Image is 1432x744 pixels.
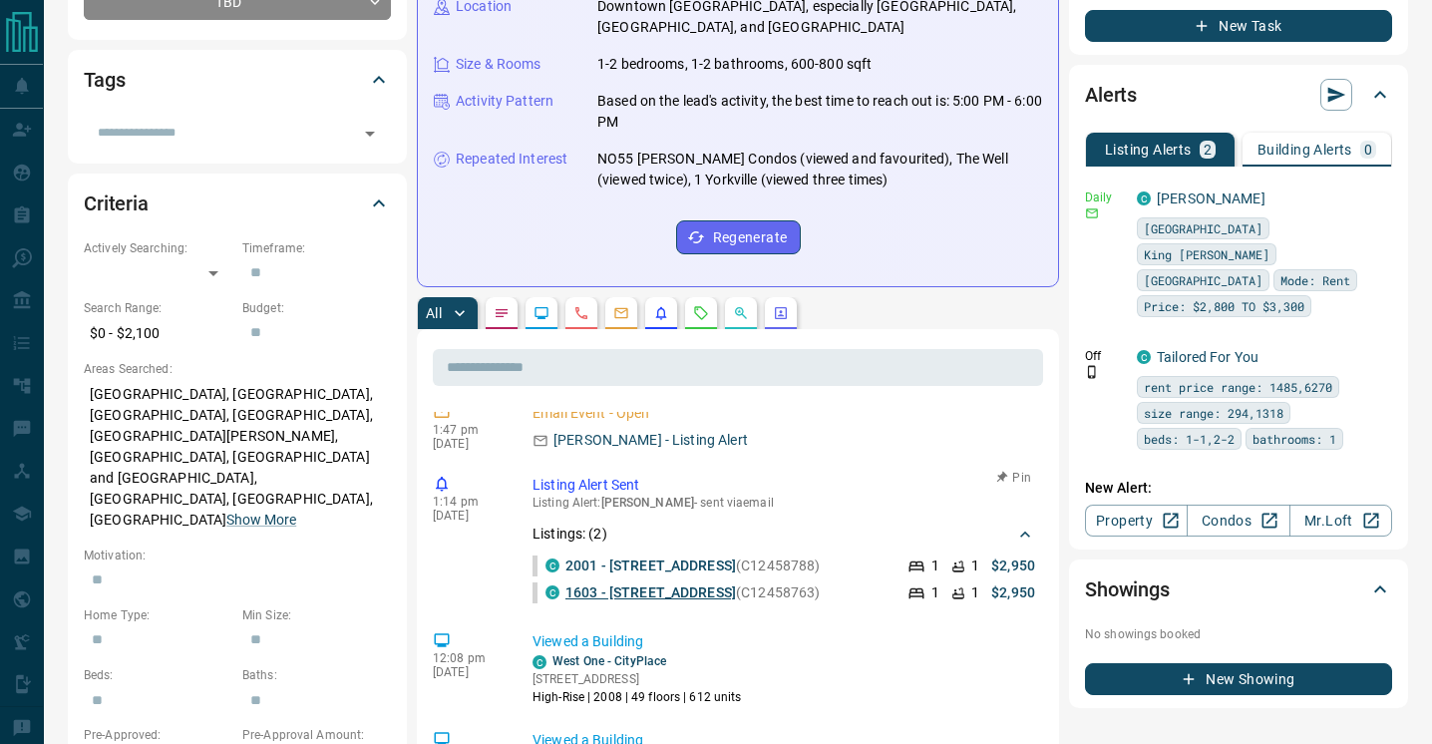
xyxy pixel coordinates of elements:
[84,360,391,378] p: Areas Searched:
[84,299,232,317] p: Search Range:
[84,378,391,537] p: [GEOGRAPHIC_DATA], [GEOGRAPHIC_DATA], [GEOGRAPHIC_DATA], [GEOGRAPHIC_DATA], [GEOGRAPHIC_DATA][PER...
[693,305,709,321] svg: Requests
[433,509,503,523] p: [DATE]
[931,556,939,576] p: 1
[1085,206,1099,220] svg: Email
[533,516,1035,553] div: Listings: (2)
[971,582,979,603] p: 1
[433,495,503,509] p: 1:14 pm
[84,547,391,564] p: Motivation:
[565,558,736,573] a: 2001 - [STREET_ADDRESS]
[1187,505,1289,537] a: Condos
[545,585,559,599] div: condos.ca
[84,187,149,219] h2: Criteria
[545,558,559,572] div: condos.ca
[653,305,669,321] svg: Listing Alerts
[1289,505,1392,537] a: Mr.Loft
[565,582,820,603] p: (C12458763)
[573,305,589,321] svg: Calls
[84,64,125,96] h2: Tags
[597,91,1042,133] p: Based on the lead's activity, the best time to reach out is: 5:00 PM - 6:00 PM
[433,651,503,665] p: 12:08 pm
[242,299,391,317] p: Budget:
[426,306,442,320] p: All
[534,305,549,321] svg: Lead Browsing Activity
[1085,79,1137,111] h2: Alerts
[84,666,232,684] p: Beds:
[597,54,872,75] p: 1-2 bedrooms, 1-2 bathrooms, 600-800 sqft
[565,556,820,576] p: (C12458788)
[533,496,1035,510] p: Listing Alert : - sent via email
[971,556,979,576] p: 1
[1144,429,1235,449] span: beds: 1-1,2-2
[533,631,1035,652] p: Viewed a Building
[553,430,748,451] p: [PERSON_NAME] - Listing Alert
[84,606,232,624] p: Home Type:
[613,305,629,321] svg: Emails
[1085,573,1170,605] h2: Showings
[84,726,232,744] p: Pre-Approved:
[601,496,694,510] span: [PERSON_NAME]
[433,437,503,451] p: [DATE]
[533,688,742,706] p: High-Rise | 2008 | 49 floors | 612 units
[1144,377,1332,397] span: rent price range: 1485,6270
[565,584,736,600] a: 1603 - [STREET_ADDRESS]
[1105,143,1192,157] p: Listing Alerts
[1085,188,1125,206] p: Daily
[242,726,391,744] p: Pre-Approval Amount:
[242,606,391,624] p: Min Size:
[533,403,1035,424] p: Email Event - Open
[84,180,391,227] div: Criteria
[84,317,232,350] p: $0 - $2,100
[356,120,384,148] button: Open
[533,475,1035,496] p: Listing Alert Sent
[676,220,801,254] button: Regenerate
[1085,565,1392,613] div: Showings
[456,149,567,170] p: Repeated Interest
[1085,347,1125,365] p: Off
[991,582,1035,603] p: $2,950
[1085,478,1392,499] p: New Alert:
[533,655,546,669] div: condos.ca
[1137,350,1151,364] div: condos.ca
[1137,191,1151,205] div: condos.ca
[1085,10,1392,42] button: New Task
[242,666,391,684] p: Baths:
[84,239,232,257] p: Actively Searching:
[1085,625,1392,643] p: No showings booked
[1144,218,1262,238] span: [GEOGRAPHIC_DATA]
[1144,403,1283,423] span: size range: 294,1318
[1253,429,1336,449] span: bathrooms: 1
[433,423,503,437] p: 1:47 pm
[533,670,742,688] p: [STREET_ADDRESS]
[773,305,789,321] svg: Agent Actions
[1085,505,1188,537] a: Property
[84,56,391,104] div: Tags
[433,665,503,679] p: [DATE]
[1364,143,1372,157] p: 0
[456,91,553,112] p: Activity Pattern
[1204,143,1212,157] p: 2
[1157,190,1265,206] a: [PERSON_NAME]
[931,582,939,603] p: 1
[533,524,607,545] p: Listings: ( 2 )
[1144,270,1262,290] span: [GEOGRAPHIC_DATA]
[226,510,296,531] button: Show More
[494,305,510,321] svg: Notes
[552,654,666,668] a: West One - CityPlace
[242,239,391,257] p: Timeframe:
[1144,244,1269,264] span: King [PERSON_NAME]
[597,149,1042,190] p: NO55 [PERSON_NAME] Condos (viewed and favourited), The Well (viewed twice), 1 Yorkville (viewed t...
[1085,663,1392,695] button: New Showing
[1257,143,1352,157] p: Building Alerts
[1280,270,1350,290] span: Mode: Rent
[1144,296,1304,316] span: Price: $2,800 TO $3,300
[1085,71,1392,119] div: Alerts
[991,556,1035,576] p: $2,950
[985,469,1043,487] button: Pin
[1157,349,1258,365] a: Tailored For You
[1085,365,1099,379] svg: Push Notification Only
[456,54,541,75] p: Size & Rooms
[733,305,749,321] svg: Opportunities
